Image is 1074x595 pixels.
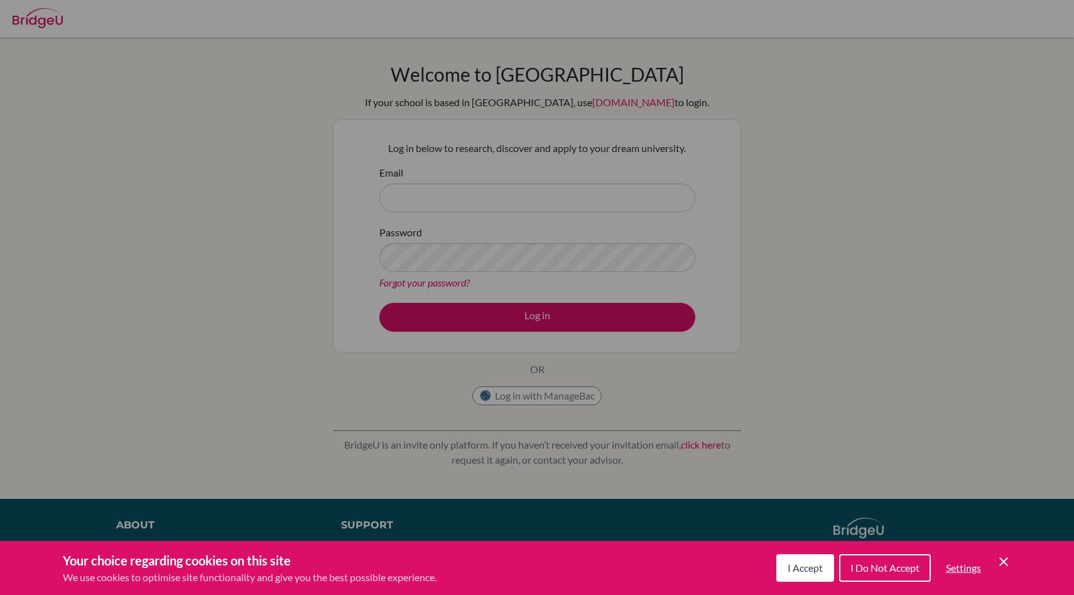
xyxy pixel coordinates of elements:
span: I Do Not Accept [850,562,919,574]
button: Settings [936,555,991,581]
p: We use cookies to optimise site functionality and give you the best possible experience. [63,570,437,585]
button: I Do Not Accept [839,554,931,582]
button: Save and close [996,554,1011,569]
span: Settings [946,562,981,574]
span: I Accept [788,562,823,574]
h3: Your choice regarding cookies on this site [63,551,437,570]
button: I Accept [776,554,834,582]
